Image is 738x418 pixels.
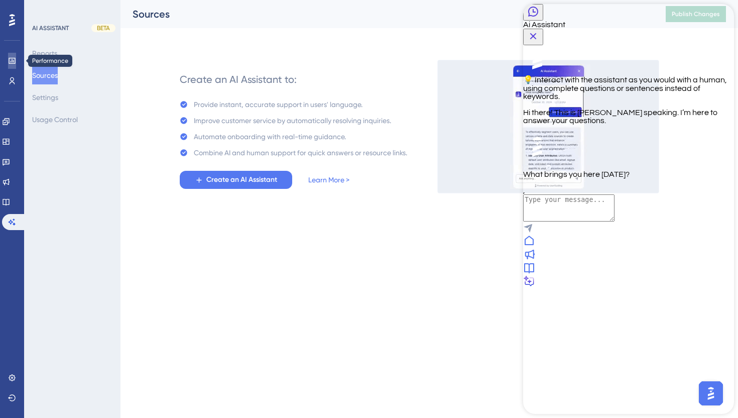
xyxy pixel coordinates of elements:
[32,44,57,62] button: Reports
[180,171,292,189] button: Create an AI Assistant
[68,5,74,13] div: 9+
[308,174,349,186] a: Learn More >
[3,3,27,27] button: Open AI Assistant Launcher
[32,88,58,107] button: Settings
[437,60,659,193] img: 536038c8a6906fa413afa21d633a6c1c.gif
[6,6,24,24] img: launcher-image-alternative-text
[194,115,391,127] div: Improve customer service by automatically resolving inquiries.
[194,147,407,159] div: Combine AI and human support for quick answers or resource links.
[206,174,277,186] span: Create an AI Assistant
[32,24,69,32] div: AI ASSISTANT
[32,111,78,129] button: Usage Control
[24,3,63,15] span: Need Help?
[194,98,362,111] div: Provide instant, accurate support in users' language.
[133,7,641,21] div: Sources
[91,24,115,32] div: BETA
[194,131,346,143] div: Automate onboarding with real-time guidance.
[180,72,297,86] div: Create an AI Assistant to:
[32,66,58,84] button: Sources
